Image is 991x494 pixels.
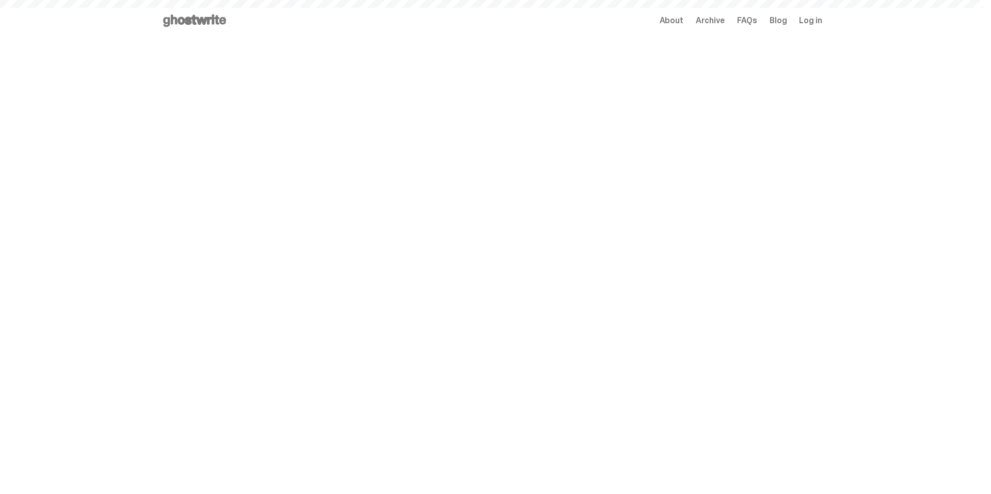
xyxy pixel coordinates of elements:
[737,17,757,25] a: FAQs
[660,17,683,25] a: About
[799,17,822,25] a: Log in
[696,17,725,25] a: Archive
[770,17,787,25] a: Blog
